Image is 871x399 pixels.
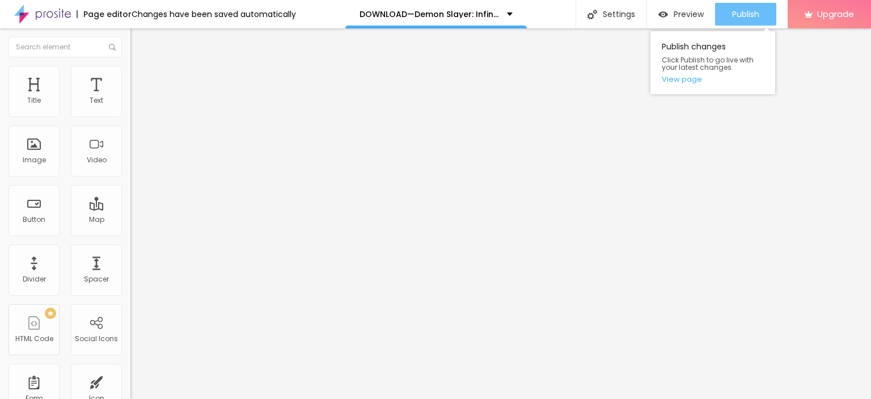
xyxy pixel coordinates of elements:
span: Publish [732,10,759,19]
div: Changes have been saved automatically [132,10,296,18]
span: Upgrade [817,9,854,19]
div: Text [90,96,103,104]
a: View page [662,75,764,83]
img: Icone [109,44,116,51]
p: DOWNLOAD—Demon Slayer: Infinity Castle (2025) .FullMovie. Free Bolly4u Full4K HINDI Vegamovies [360,10,498,18]
img: view-1.svg [658,10,668,19]
div: Social Icons [75,335,118,343]
img: Icone [587,10,597,19]
button: Publish [715,3,776,26]
div: Page editor [77,10,132,18]
iframe: Editor [130,28,871,399]
input: Search element [9,37,122,57]
div: Divider [23,275,46,283]
span: Click Publish to go live with your latest changes. [662,56,764,71]
div: Title [27,96,41,104]
div: Image [23,156,46,164]
div: Spacer [84,275,109,283]
div: Button [23,216,45,224]
div: Map [89,216,104,224]
div: Publish changes [650,31,775,94]
span: Preview [674,10,704,19]
div: Video [87,156,107,164]
button: Preview [647,3,715,26]
div: HTML Code [15,335,53,343]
